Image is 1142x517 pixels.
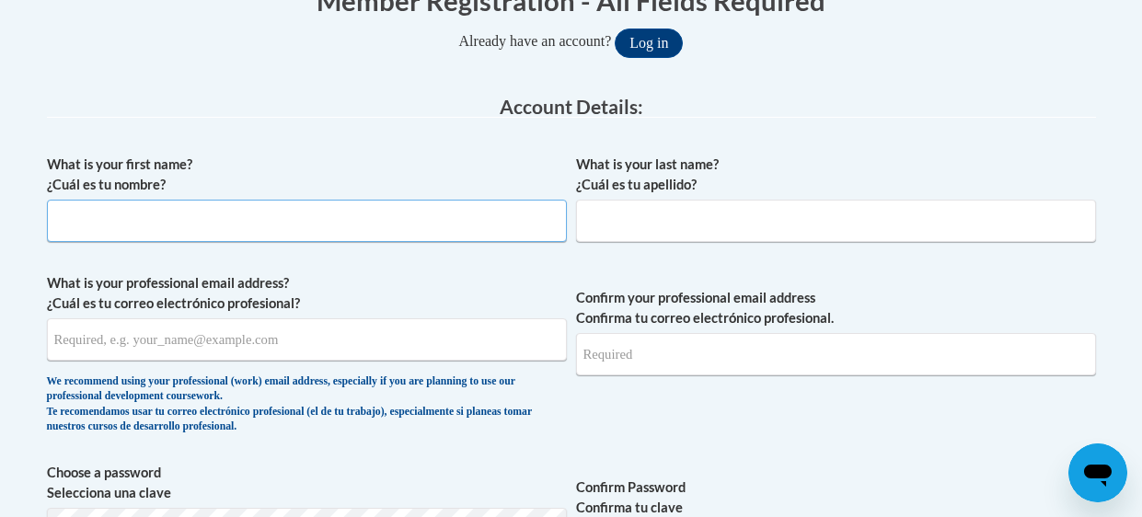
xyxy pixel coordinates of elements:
label: Choose a password Selecciona una clave [47,463,567,503]
input: Required [576,333,1096,375]
input: Metadata input [47,318,567,361]
label: Confirm your professional email address Confirma tu correo electrónico profesional. [576,288,1096,328]
div: We recommend using your professional (work) email address, especially if you are planning to use ... [47,374,567,435]
input: Metadata input [47,200,567,242]
label: What is your last name? ¿Cuál es tu apellido? [576,155,1096,195]
span: Account Details: [500,95,643,118]
label: What is your first name? ¿Cuál es tu nombre? [47,155,567,195]
label: What is your professional email address? ¿Cuál es tu correo electrónico profesional? [47,273,567,314]
span: Already have an account? [459,33,612,49]
button: Log in [615,29,683,58]
input: Metadata input [576,200,1096,242]
iframe: Button to launch messaging window, conversation in progress [1068,443,1127,502]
